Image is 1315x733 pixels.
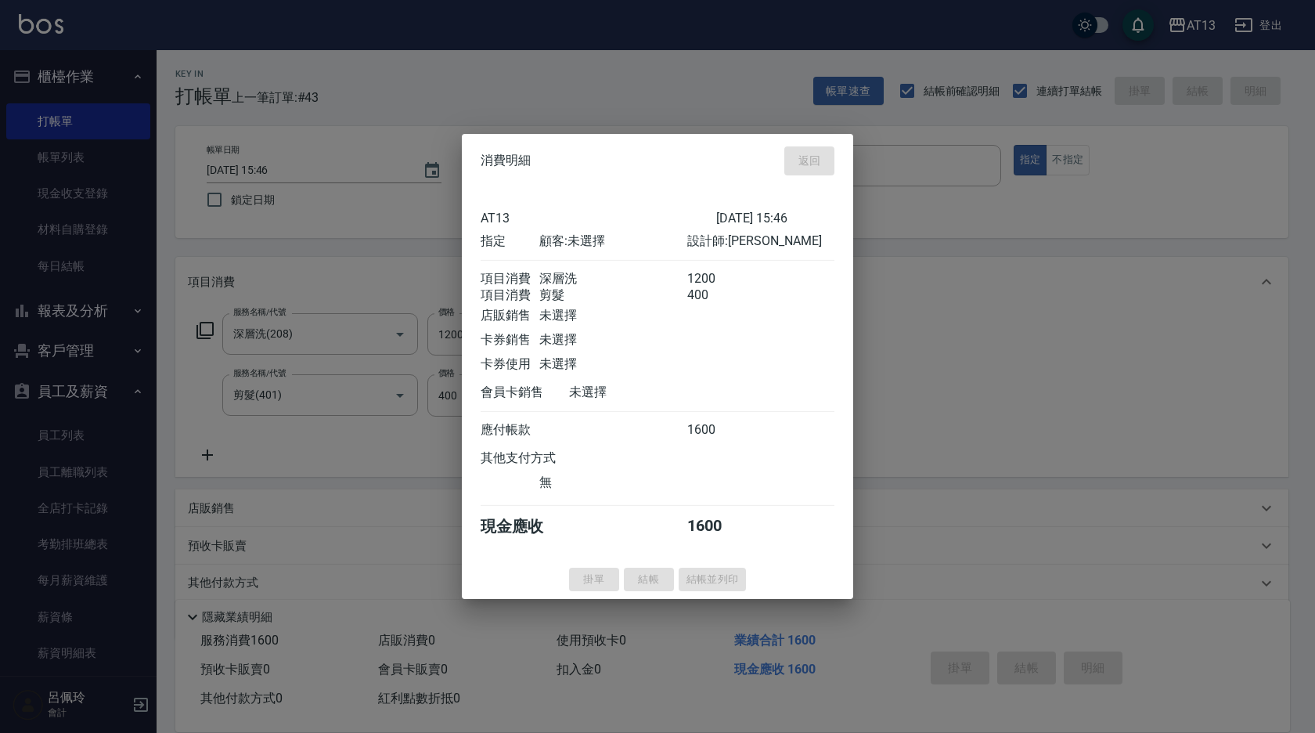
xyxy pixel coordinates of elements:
div: 未選擇 [539,331,686,348]
div: 指定 [481,233,539,249]
div: 項目消費 [481,287,539,303]
div: 應付帳款 [481,421,539,438]
div: 顧客: 未選擇 [539,233,686,249]
div: 未選擇 [539,356,686,372]
span: 消費明細 [481,153,531,168]
div: 店販銷售 [481,307,539,323]
div: 設計師: [PERSON_NAME] [687,233,834,249]
div: 卡券銷售 [481,331,539,348]
div: 深層洗 [539,270,686,287]
div: 1600 [687,515,746,536]
div: 400 [687,287,746,303]
div: 現金應收 [481,515,569,536]
div: 卡券使用 [481,356,539,372]
div: 會員卡銷售 [481,384,569,400]
div: 未選擇 [569,384,716,400]
div: [DATE] 15:46 [716,210,834,225]
div: 1200 [687,270,746,287]
div: 未選擇 [539,307,686,323]
div: 1600 [687,421,746,438]
div: 無 [539,474,686,490]
div: AT13 [481,210,716,225]
div: 剪髮 [539,287,686,303]
div: 項目消費 [481,270,539,287]
div: 其他支付方式 [481,450,599,466]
